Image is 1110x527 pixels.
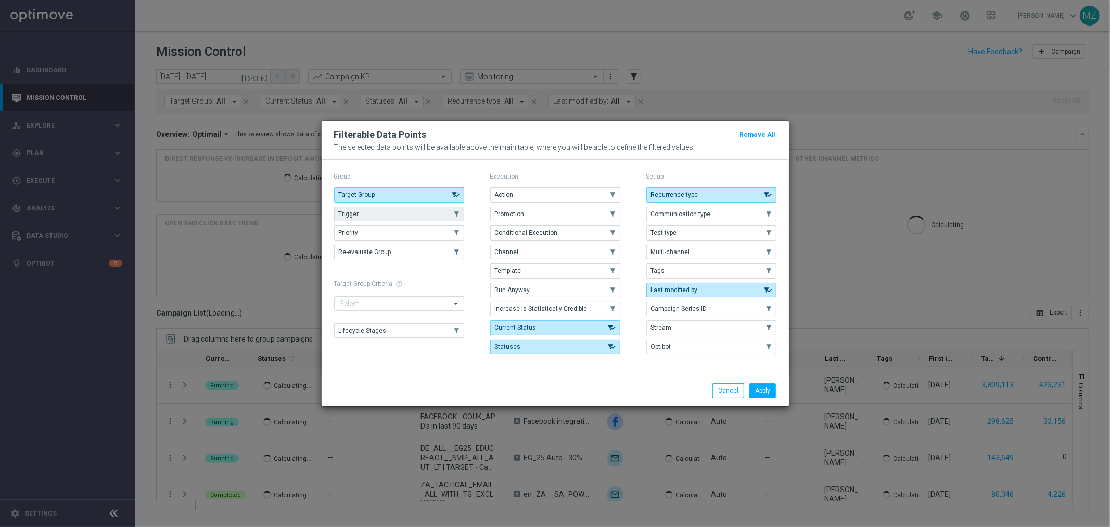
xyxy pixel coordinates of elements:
[712,383,744,398] button: Cancel
[490,263,620,278] button: Template
[651,229,677,236] span: Test type
[646,263,776,278] button: Tags
[334,323,464,338] button: Lifecycle Stages
[495,305,588,312] span: Increase Is Statistically Credible
[749,383,776,398] button: Apply
[334,245,464,259] button: Re-evaluate Group
[646,225,776,240] button: Test type
[739,129,776,141] button: Remove All
[334,129,427,141] h2: Filterable Data Points
[339,191,375,198] span: Target Group
[495,248,519,256] span: Channel
[396,280,403,287] span: help_outline
[646,340,776,354] button: Optibot
[646,245,776,259] button: Multi-channel
[495,191,514,198] span: Action
[646,172,776,181] p: Set-up
[490,302,620,316] button: Increase Is Statistically Credible
[490,283,620,297] button: Run Anyway
[495,324,537,331] span: Current Status
[495,343,521,350] span: Statuses
[646,302,776,316] button: Campaign Series ID
[490,340,620,354] button: Statuses
[495,267,521,274] span: Template
[490,207,620,221] button: Promotion
[495,210,525,218] span: Promotion
[646,283,776,297] button: Last modified by
[651,286,698,294] span: Last modified by
[651,324,672,331] span: Stream
[334,172,464,181] p: Group
[334,225,464,240] button: Priority
[339,210,359,218] span: Trigger
[334,280,464,287] h1: Target Group Criteria
[651,267,665,274] span: Tags
[490,320,620,335] button: Current Status
[339,229,359,236] span: Priority
[651,305,707,312] span: Campaign Series ID
[339,248,391,256] span: Re-evaluate Group
[495,286,530,294] span: Run Anyway
[651,191,698,198] span: Recurrence type
[490,172,620,181] p: Execution
[651,343,671,350] span: Optibot
[646,320,776,335] button: Stream
[646,207,776,221] button: Communication type
[490,245,620,259] button: Channel
[334,143,776,152] p: The selected data points will be available above the main table, where you will be able to define...
[334,187,464,202] button: Target Group
[646,187,776,202] button: Recurrence type
[651,210,711,218] span: Communication type
[334,207,464,221] button: Trigger
[490,187,620,202] button: Action
[651,248,690,256] span: Multi-channel
[490,225,620,240] button: Conditional Execution
[339,327,387,334] span: Lifecycle Stages
[495,229,558,236] span: Conditional Execution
